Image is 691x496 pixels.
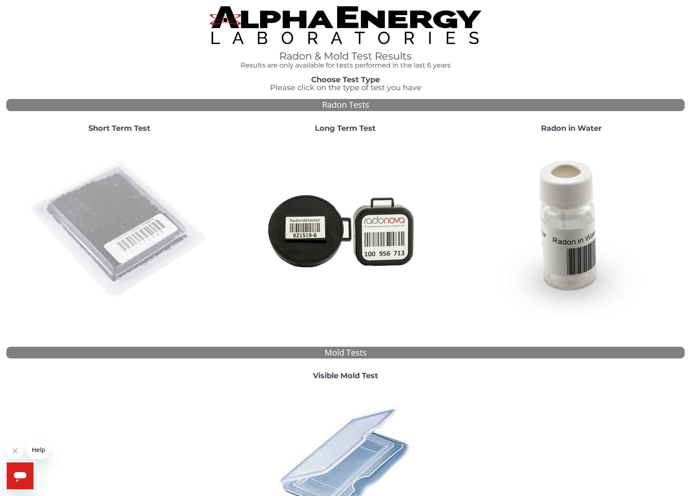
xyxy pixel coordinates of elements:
strong: Radon in Water [541,124,602,133]
strong: Short Term Test [88,124,150,133]
img: ShortTerm.jpg [29,140,209,320]
strong: Visible Mold Test [313,371,378,380]
iframe: Close message [7,442,23,459]
div: Mold Tests [6,347,685,359]
span: Please click on the type of test you have [270,83,421,92]
iframe: Button to launch messaging window [7,462,34,489]
strong: Choose Test Type [311,75,380,84]
div: Radon Tests [6,99,685,111]
img: TightCrop.jpg [210,6,481,44]
img: RadoninWater.jpg [482,140,662,320]
h4: Results are only available for tests performed in the last 6 years [210,62,481,69]
h1: Radon & Mold Test Results [210,51,481,62]
img: Radtrak2vsRadtrak3.jpg [255,140,436,320]
iframe: Message from company [27,441,49,459]
strong: Long Term Test [315,124,376,133]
